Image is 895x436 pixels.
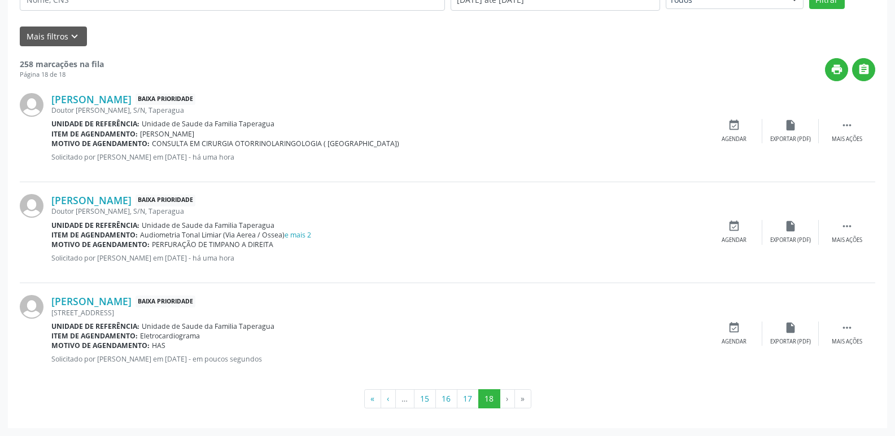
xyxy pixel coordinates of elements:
[51,206,706,216] div: Doutor [PERSON_NAME], S/N, Taperagua
[832,338,862,346] div: Mais ações
[381,389,396,408] button: Go to previous page
[152,341,165,350] span: HAS
[832,135,862,143] div: Mais ações
[136,195,195,206] span: Baixa Prioridade
[478,389,500,408] button: Go to page 18
[51,331,138,341] b: Item de agendamento:
[20,295,43,319] img: img
[364,389,381,408] button: Go to first page
[51,93,132,105] a: [PERSON_NAME]
[770,135,811,143] div: Exportar (PDF)
[832,236,862,244] div: Mais ações
[140,129,194,139] span: [PERSON_NAME]
[841,119,853,131] i: 
[142,221,274,230] span: Unidade de Saude da Familia Taperagua
[20,389,875,408] ul: Pagination
[20,59,104,69] strong: 258 marcações na fila
[51,129,138,139] b: Item de agendamento:
[831,63,843,76] i: print
[722,236,746,244] div: Agendar
[770,338,811,346] div: Exportar (PDF)
[51,240,150,249] b: Motivo de agendamento:
[136,296,195,307] span: Baixa Prioridade
[784,322,797,334] i: insert_drive_file
[142,119,274,129] span: Unidade de Saude da Familia Taperagua
[770,236,811,244] div: Exportar (PDF)
[51,322,139,331] b: Unidade de referência:
[20,70,104,80] div: Página 18 de 18
[51,341,150,350] b: Motivo de agendamento:
[51,194,132,206] a: [PERSON_NAME]
[51,230,138,240] b: Item de agendamento:
[784,220,797,232] i: insert_drive_file
[51,253,706,263] p: Solicitado por [PERSON_NAME] em [DATE] - há uma hora
[68,30,81,43] i: keyboard_arrow_down
[841,220,853,232] i: 
[152,139,399,148] span: CONSULTA EM CIRURGIA OTORRINOLARINGOLOGIA ( [GEOGRAPHIC_DATA])
[51,295,132,307] a: [PERSON_NAME]
[51,119,139,129] b: Unidade de referência:
[728,119,740,131] i: event_available
[51,308,706,318] div: [STREET_ADDRESS]
[841,322,853,334] i: 
[20,93,43,117] img: img
[858,63,870,76] i: 
[20,27,87,46] button: Mais filtroskeyboard_arrow_down
[51,139,150,148] b: Motivo de agendamento:
[825,58,848,81] button: print
[140,230,311,240] span: Audiometria Tonal Limiar (Via Aerea / Ossea)
[435,389,457,408] button: Go to page 16
[852,58,875,81] button: 
[136,94,195,105] span: Baixa Prioridade
[457,389,479,408] button: Go to page 17
[285,230,311,240] a: e mais 2
[728,220,740,232] i: event_available
[722,135,746,143] div: Agendar
[140,331,200,341] span: Eletrocardiograma
[20,194,43,218] img: img
[414,389,436,408] button: Go to page 15
[784,119,797,131] i: insert_drive_file
[722,338,746,346] div: Agendar
[51,105,706,115] div: Doutor [PERSON_NAME], S/N, Taperagua
[51,354,706,364] p: Solicitado por [PERSON_NAME] em [DATE] - em poucos segundos
[51,221,139,230] b: Unidade de referência:
[728,322,740,334] i: event_available
[152,240,273,249] span: PERFURAÇÃO DE TIMPANO A DIREITA
[51,152,706,162] p: Solicitado por [PERSON_NAME] em [DATE] - há uma hora
[142,322,274,331] span: Unidade de Saude da Familia Taperagua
